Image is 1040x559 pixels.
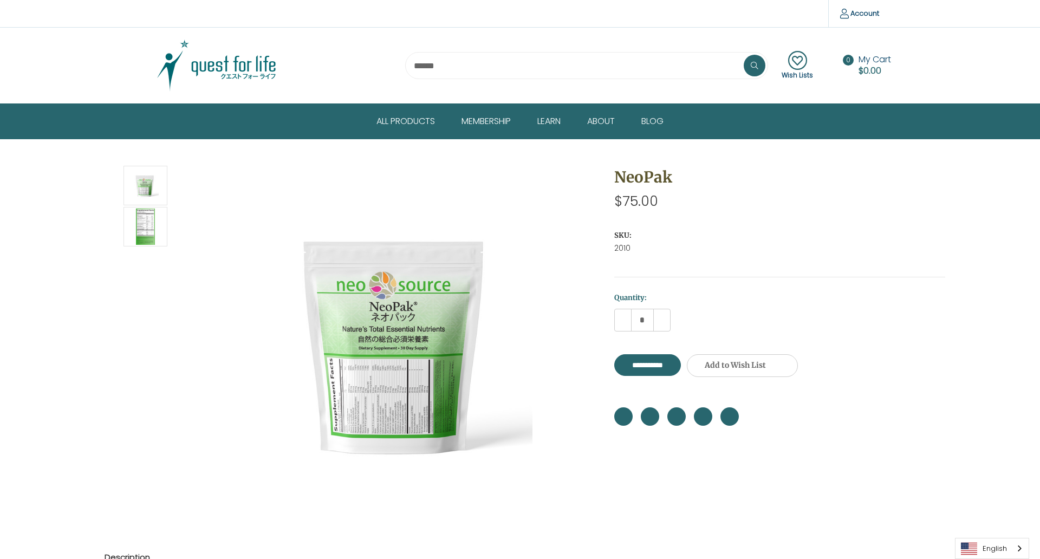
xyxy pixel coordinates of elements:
a: Cart with 0 items [859,53,891,77]
a: Wish Lists [782,51,813,80]
div: Language [955,538,1029,559]
a: All Products [368,104,453,139]
span: 0 [843,55,854,66]
span: My Cart [859,53,891,66]
img: ビタミンＡ、ビタミンＣ、ビタミンＤ、ビタミンＥ、チアミン、リボフラビン、ナイアシン、ビタミンＢ６、葉酸、ビタミンＢ12、ビオチン、パントテン酸、カルシウム、ヨウ素、マグネシウム、亜鉛、セレニウム... [132,209,159,245]
a: Print [667,407,686,426]
a: About [579,104,633,139]
a: English [955,538,1029,558]
img: NeoPak [132,167,159,204]
a: Add to Wish List [687,354,798,377]
span: $0.00 [859,64,881,77]
dt: SKU: [614,230,942,241]
span: Add to Wish List [705,360,766,370]
label: Quantity: [614,292,945,303]
span: $75.00 [614,192,658,211]
img: NeoPak [262,209,532,480]
a: Learn [529,104,579,139]
h1: NeoPak [614,166,945,188]
dd: 2010 [614,243,945,254]
a: Membership [453,104,529,139]
a: Blog [633,104,672,139]
aside: Language selected: English [955,538,1029,559]
img: Quest Group [149,38,284,93]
